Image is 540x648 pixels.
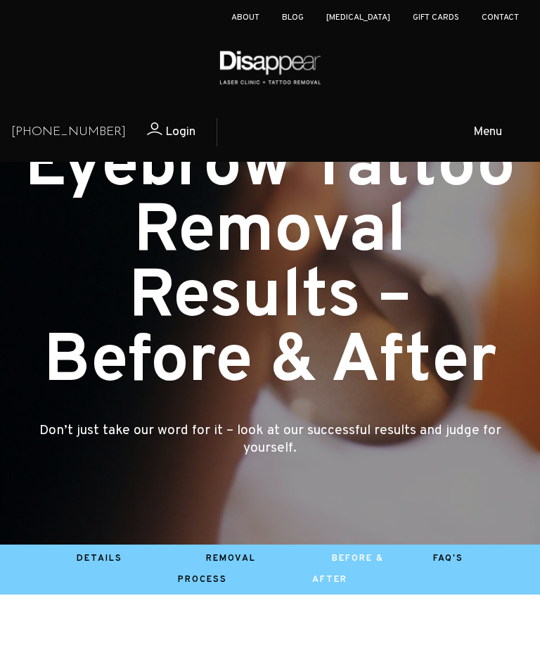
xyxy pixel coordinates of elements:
a: Login [126,122,195,143]
h4: Don’t just take our word for it – look at our successful results and judge for yourself. [22,422,517,457]
ul: Open Mobile Menu [277,110,533,155]
h1: Eyebrow Tattoo Removal Results – Before & After [22,135,517,396]
a: [PHONE_NUMBER] [11,122,126,143]
a: FAQ's [433,553,463,564]
a: [MEDICAL_DATA] [326,12,390,23]
a: Removal Process [178,553,256,585]
a: Gift Cards [413,12,459,23]
img: Disappear - Laser Clinic and Tattoo Removal Services in Sydney, Australia [217,42,324,92]
a: Contact [482,12,519,23]
span: Login [165,124,195,140]
a: Menu [424,110,533,155]
span: Menu [473,122,502,143]
a: Blog [282,12,304,23]
a: Before & After [312,553,384,585]
a: About [231,12,259,23]
a: Details [77,553,122,564]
